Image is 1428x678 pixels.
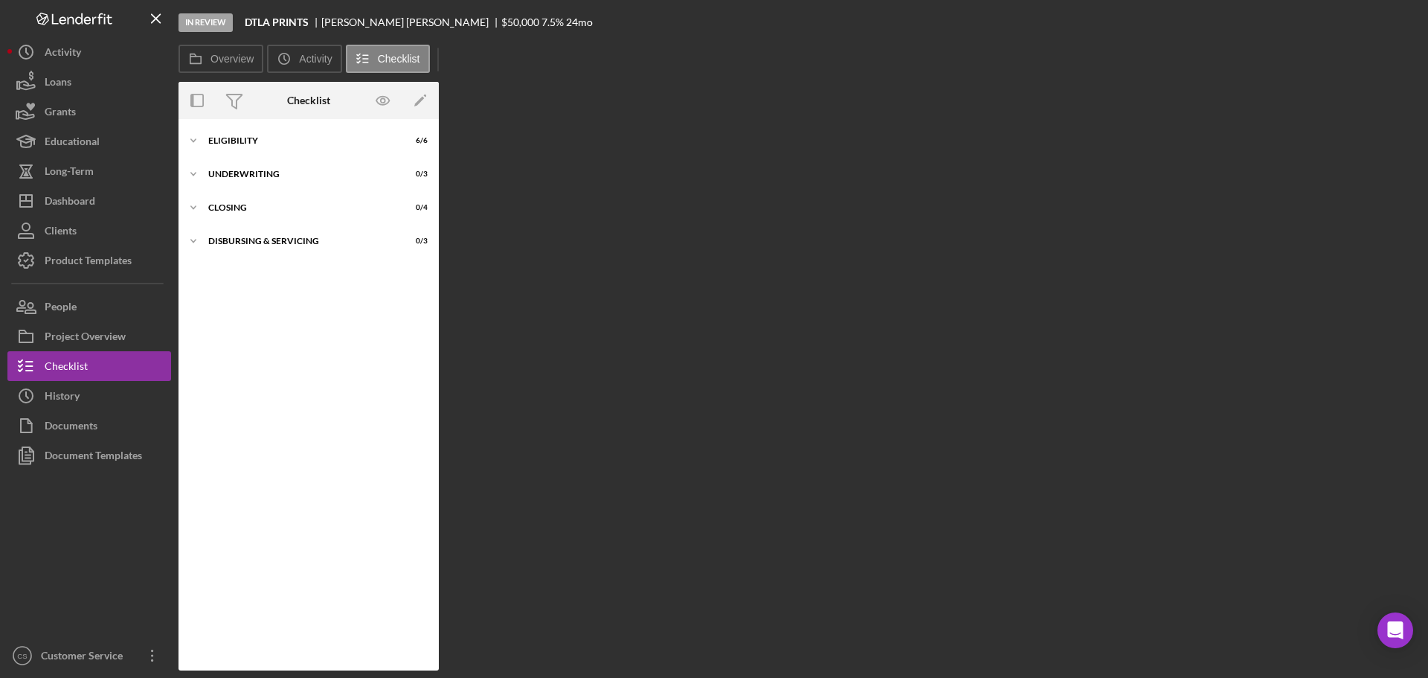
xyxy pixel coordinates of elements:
[401,237,428,246] div: 0 / 3
[7,292,171,322] button: People
[245,16,309,28] b: DTLA PRINTS
[45,411,97,444] div: Documents
[45,292,77,325] div: People
[210,53,254,65] label: Overview
[45,441,142,474] div: Document Templates
[7,216,171,246] button: Clients
[7,127,171,156] button: Educational
[287,95,330,106] div: Checklist
[7,37,171,67] button: Activity
[7,411,171,441] button: Documents
[45,156,94,190] div: Long-Term
[208,136,390,145] div: Eligibility
[45,37,81,71] div: Activity
[208,170,390,179] div: Underwriting
[45,246,132,279] div: Product Templates
[7,381,171,411] button: History
[401,170,428,179] div: 0 / 3
[178,13,233,32] div: In Review
[267,45,341,73] button: Activity
[45,216,77,249] div: Clients
[7,641,171,671] button: CSCustomer Service
[378,53,420,65] label: Checklist
[45,127,100,160] div: Educational
[541,16,564,28] div: 7.5 %
[45,322,126,355] div: Project Overview
[566,16,593,28] div: 24 mo
[7,246,171,275] button: Product Templates
[45,186,95,220] div: Dashboard
[299,53,332,65] label: Activity
[7,67,171,97] button: Loans
[45,381,80,415] div: History
[321,16,501,28] div: [PERSON_NAME] [PERSON_NAME]
[7,441,171,470] button: Document Templates
[45,67,71,100] div: Loans
[208,237,390,246] div: Disbursing & Servicing
[208,203,390,212] div: Closing
[7,322,171,351] button: Project Overview
[7,156,171,186] button: Long-Term
[7,186,171,216] button: Dashboard
[401,136,428,145] div: 6 / 6
[45,97,76,130] div: Grants
[17,652,27,660] text: CS
[401,203,428,212] div: 0 / 4
[1377,613,1413,648] div: Open Intercom Messenger
[501,16,539,28] span: $50,000
[45,351,88,385] div: Checklist
[7,351,171,381] button: Checklist
[178,45,263,73] button: Overview
[346,45,430,73] button: Checklist
[7,97,171,127] button: Grants
[37,641,134,674] div: Customer Service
